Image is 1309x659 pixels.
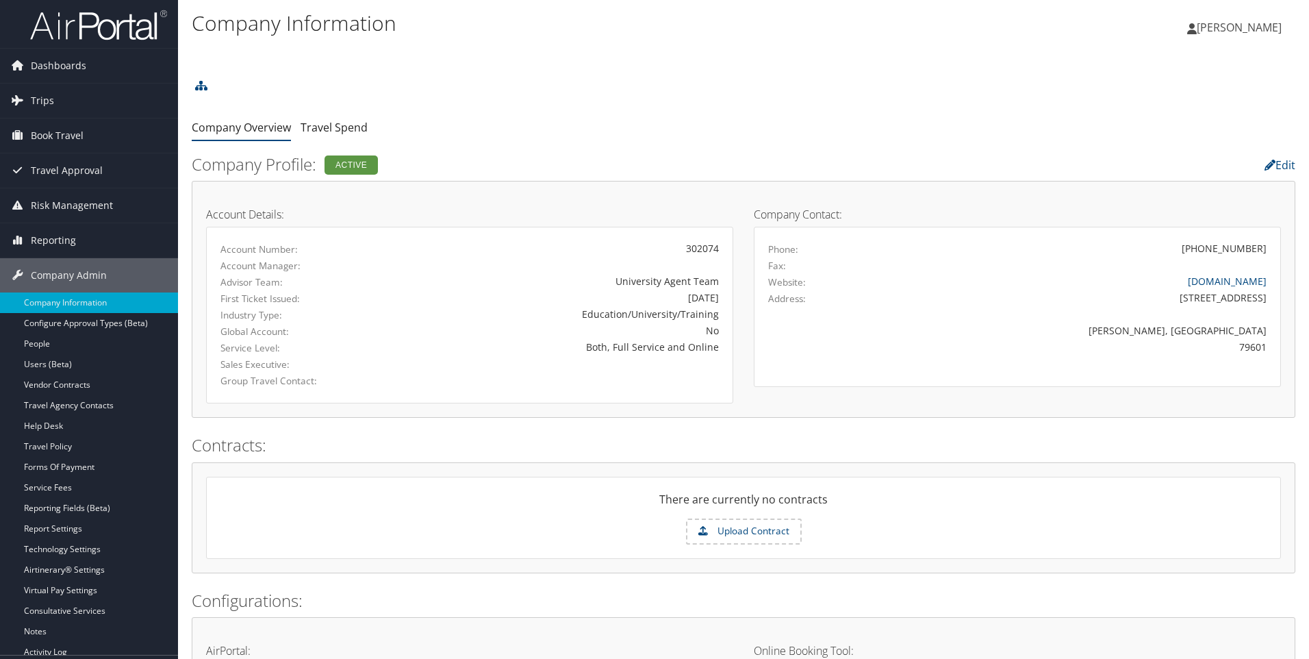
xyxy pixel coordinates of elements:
[1197,20,1282,35] span: [PERSON_NAME]
[192,153,921,176] h2: Company Profile:
[220,275,373,289] label: Advisor Team:
[898,323,1267,338] div: [PERSON_NAME], [GEOGRAPHIC_DATA]
[754,645,1281,656] h4: Online Booking Tool:
[220,358,373,371] label: Sales Executive:
[394,323,719,338] div: No
[220,374,373,388] label: Group Travel Contact:
[754,209,1281,220] h4: Company Contact:
[394,340,719,354] div: Both, Full Service and Online
[394,307,719,321] div: Education/University/Training
[220,308,373,322] label: Industry Type:
[220,259,373,273] label: Account Manager:
[768,243,798,256] label: Phone:
[768,292,806,306] label: Address:
[206,209,733,220] h4: Account Details:
[31,188,113,223] span: Risk Management
[394,290,719,305] div: [DATE]
[31,119,84,153] span: Book Travel
[220,243,373,256] label: Account Number:
[207,491,1280,519] div: There are currently no contracts
[31,258,107,293] span: Company Admin
[898,340,1267,354] div: 79601
[898,290,1267,305] div: [STREET_ADDRESS]
[220,292,373,306] label: First Ticket Issued:
[192,120,291,135] a: Company Overview
[31,153,103,188] span: Travel Approval
[220,341,373,355] label: Service Level:
[1188,275,1267,288] a: [DOMAIN_NAME]
[1187,7,1295,48] a: [PERSON_NAME]
[31,49,86,83] span: Dashboards
[1182,241,1267,256] div: [PHONE_NUMBER]
[192,589,1295,612] h2: Configurations:
[301,120,368,135] a: Travel Spend
[220,325,373,338] label: Global Account:
[192,434,1295,457] h2: Contracts:
[768,275,806,289] label: Website:
[687,520,800,543] label: Upload Contract
[30,9,167,41] img: airportal-logo.png
[31,84,54,118] span: Trips
[325,156,378,175] div: Active
[192,9,928,38] h1: Company Information
[206,645,733,656] h4: AirPortal:
[768,259,786,273] label: Fax:
[1264,158,1295,173] a: Edit
[394,274,719,288] div: University Agent Team
[31,223,76,258] span: Reporting
[394,241,719,256] div: 302074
